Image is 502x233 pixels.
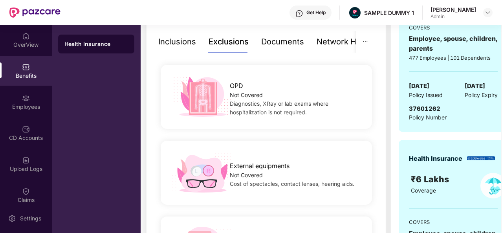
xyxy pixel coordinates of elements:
img: svg+xml;base64,PHN2ZyBpZD0iSGVscC0zMngzMiIgeG1sbnM9Imh0dHA6Ly93d3cudzMub3JnLzIwMDAvc3ZnIiB3aWR0aD... [295,9,303,17]
div: Settings [18,215,44,222]
span: [DATE] [409,81,429,91]
div: Get Help [306,9,326,16]
span: ₹6 Lakhs [411,174,451,184]
img: svg+xml;base64,PHN2ZyBpZD0iU2V0dGluZy0yMHgyMCIgeG1sbnM9Imh0dHA6Ly93d3cudzMub3JnLzIwMDAvc3ZnIiB3aW... [8,215,16,222]
button: ellipsis [356,31,374,53]
span: Diagnostics, XRay or lab exams where hospitalization is not required. [230,100,328,116]
img: svg+xml;base64,PHN2ZyBpZD0iSG9tZSIgeG1sbnM9Imh0dHA6Ly93d3cudzMub3JnLzIwMDAvc3ZnIiB3aWR0aD0iMjAiIG... [22,32,30,40]
span: Policy Issued [409,91,443,99]
img: svg+xml;base64,PHN2ZyBpZD0iQ2xhaW0iIHhtbG5zPSJodHRwOi8vd3d3LnczLm9yZy8yMDAwL3N2ZyIgd2lkdGg9IjIwIi... [22,187,30,195]
div: COVERS [409,24,498,31]
img: icon [170,150,234,195]
div: COVERS [409,218,498,226]
span: External equipments [230,161,289,171]
span: Cost of spectacles, contact lenses, hearing aids. [230,180,354,187]
span: 37601262 [409,105,440,112]
img: Pazcare_Alternative_logo-01-01.png [349,7,361,18]
div: Not Covered [230,91,362,99]
div: [PERSON_NAME] [431,6,476,13]
span: ellipsis [363,39,368,44]
div: Inclusions [158,36,196,48]
div: Documents [261,36,304,48]
img: svg+xml;base64,PHN2ZyBpZD0iQ0RfQWNjb3VudHMiIGRhdGEtbmFtZT0iQ0QgQWNjb3VudHMiIHhtbG5zPSJodHRwOi8vd3... [22,125,30,133]
img: svg+xml;base64,PHN2ZyBpZD0iVXBsb2FkX0xvZ3MiIGRhdGEtbmFtZT0iVXBsb2FkIExvZ3MiIHhtbG5zPSJodHRwOi8vd3... [22,156,30,164]
div: SAMPLE DUMMY 1 [364,9,414,17]
img: New Pazcare Logo [9,7,60,18]
div: Exclusions [209,36,249,48]
div: Admin [431,13,476,20]
div: Network Hospitals [317,36,385,48]
div: Not Covered [230,171,362,180]
img: svg+xml;base64,PHN2ZyBpZD0iQmVuZWZpdHMiIHhtbG5zPSJodHRwOi8vd3d3LnczLm9yZy8yMDAwL3N2ZyIgd2lkdGg9Ij... [22,63,30,71]
div: Health Insurance [409,154,462,163]
div: Employee, spouse, children, parents [409,34,498,53]
div: Health Insurance [64,40,128,48]
span: [DATE] [465,81,485,91]
span: Coverage [411,187,436,194]
div: 477 Employees | 101 Dependents [409,54,498,62]
img: icon [170,75,234,119]
img: svg+xml;base64,PHN2ZyBpZD0iRHJvcGRvd24tMzJ4MzIiIHhtbG5zPSJodHRwOi8vd3d3LnczLm9yZy8yMDAwL3N2ZyIgd2... [485,9,491,16]
span: Policy Number [409,114,447,121]
img: svg+xml;base64,PHN2ZyBpZD0iRW1wbG95ZWVzIiB4bWxucz0iaHR0cDovL3d3dy53My5vcmcvMjAwMC9zdmciIHdpZHRoPS... [22,94,30,102]
span: OPD [230,81,243,91]
img: insurerLogo [467,156,495,161]
span: Policy Expiry [465,91,498,99]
